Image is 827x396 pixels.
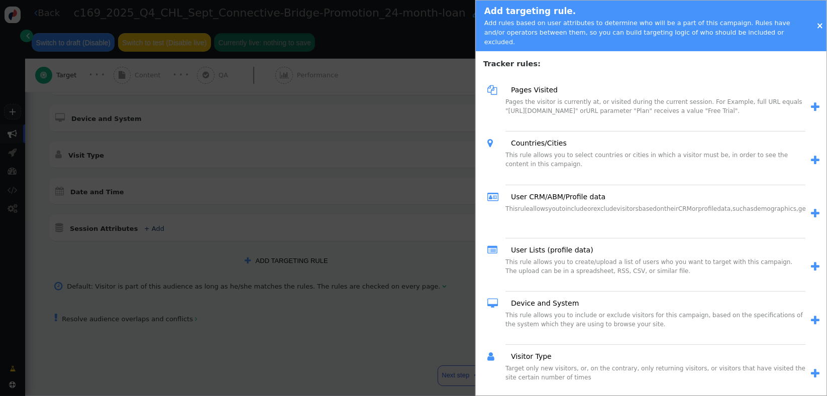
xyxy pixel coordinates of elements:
span:  [487,296,504,311]
span:  [811,208,819,219]
div: This rule allows you to include or exclude visitors for this campaign, based on the specification... [505,311,805,345]
span:  [487,349,504,364]
span: such [733,205,747,212]
span: based [639,205,657,212]
span: gender, [798,205,821,212]
span: allows [530,205,548,212]
span: profile [698,205,717,212]
span: rule [518,205,530,212]
a:  [805,99,819,115]
span: or [692,205,698,212]
span: data, [717,205,733,212]
span:  [487,136,504,151]
a:  [805,366,819,382]
a: Pages Visited [504,85,558,95]
a:  [805,153,819,169]
div: This rule allows you to create/upload a list of users who you want to target with this campaign. ... [505,257,805,292]
span: on [657,205,664,212]
span: you [548,205,559,212]
span: their [664,205,678,212]
span:  [811,261,819,272]
span:  [487,190,504,204]
div: Pages the visitor is currently at, or visited during the current session. For Example, full URL e... [505,97,805,131]
div: This rule allows you to select countries or cities in which a visitor must be, in order to see th... [505,151,805,185]
span: CRM [678,205,692,212]
a: Device and System [504,298,579,309]
a:  [805,313,819,329]
span:  [811,368,819,379]
span: or [587,205,593,212]
a: User CRM/ABM/Profile data [504,192,605,202]
a: × [816,21,823,31]
span: as [747,205,754,212]
span: This [505,205,518,212]
a: Countries/Cities [504,138,567,149]
span:  [487,83,504,97]
span:  [811,102,819,112]
span: include [565,205,587,212]
span: to [559,205,565,212]
span: exclude [593,205,617,212]
div: Add rules based on user attributes to determine who will be a part of this campaign. Rules have a... [484,18,801,47]
a:  [805,259,819,275]
h4: Tracker rules: [476,54,826,69]
a: User Lists (profile data) [504,245,593,255]
span: visitors [617,205,639,212]
a:  [805,206,819,222]
span:  [487,243,504,257]
a: Visitor Type [504,351,552,362]
span: demographics, [754,205,798,212]
span:  [811,155,819,166]
span:  [811,315,819,326]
